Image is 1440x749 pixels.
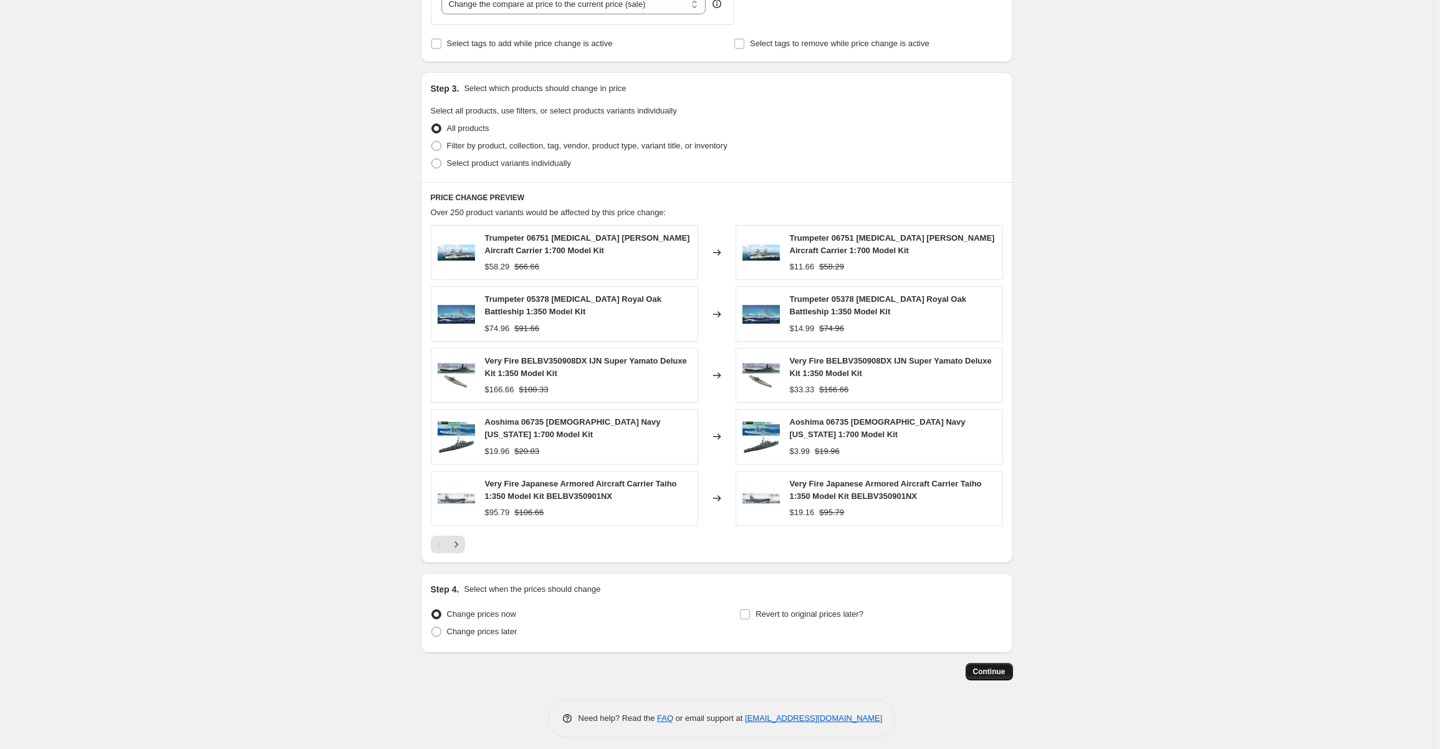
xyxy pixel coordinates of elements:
[790,261,815,273] div: $11.66
[438,234,475,271] img: pktm06751_1_80x.jpg
[657,713,673,723] a: FAQ
[431,536,465,553] nav: Pagination
[742,234,780,271] img: pktm06751_1_80x.jpg
[815,445,840,458] strike: $19.96
[485,233,690,255] span: Trumpeter 06751 [MEDICAL_DATA] [PERSON_NAME] Aircraft Carrier 1:700 Model Kit
[790,417,966,439] span: Aoshima 06735 [DEMOGRAPHIC_DATA] Navy [US_STATE] 1:700 Model Kit
[973,667,1006,677] span: Continue
[485,479,677,501] span: Very Fire Japanese Armored Aircraft Carrier Taiho 1:350 Model Kit BELBV350901NX
[485,384,514,396] div: $166.66
[514,506,544,519] strike: $106.66
[485,445,510,458] div: $19.96
[438,418,475,455] img: expo-06735_1_80x.jpg
[514,322,539,335] strike: $91.66
[790,384,815,396] div: $33.33
[485,261,510,273] div: $58.29
[485,294,661,316] span: Trumpeter 05378 [MEDICAL_DATA] Royal Oak Battleship 1:350 Model Kit
[447,609,516,619] span: Change prices now
[966,663,1013,680] button: Continue
[742,418,780,455] img: expo-06735_1_80x.jpg
[742,480,780,517] img: belbv350901nx_1_80x.jpg
[431,82,459,95] h2: Step 3.
[431,583,459,596] h2: Step 4.
[447,627,517,636] span: Change prices later
[790,294,966,316] span: Trumpeter 05378 [MEDICAL_DATA] Royal Oak Battleship 1:350 Model Kit
[431,193,1003,203] h6: PRICE CHANGE PREVIEW
[819,506,844,519] strike: $95.79
[790,233,995,255] span: Trumpeter 06751 [MEDICAL_DATA] [PERSON_NAME] Aircraft Carrier 1:700 Model Kit
[485,417,661,439] span: Aoshima 06735 [DEMOGRAPHIC_DATA] Navy [US_STATE] 1:700 Model Kit
[673,713,745,723] span: or email support at
[485,322,510,335] div: $74.96
[438,296,475,333] img: pktm05378_1_80x.jpg
[790,322,815,335] div: $14.99
[790,506,815,519] div: $19.16
[485,506,510,519] div: $95.79
[750,39,929,48] span: Select tags to remove while price change is active
[431,208,666,217] span: Over 250 product variants would be affected by this price change:
[519,384,549,396] strike: $188.33
[447,158,571,168] span: Select product variants individually
[514,261,539,273] strike: $66.66
[447,141,727,150] span: Filter by product, collection, tag, vendor, product type, variant title, or inventory
[447,39,613,48] span: Select tags to add while price change is active
[514,445,539,458] strike: $20.83
[464,583,600,596] p: Select when the prices should change
[742,296,780,333] img: pktm05378_1_80x.jpg
[756,609,863,619] span: Revert to original prices later?
[819,261,844,273] strike: $58.29
[438,480,475,517] img: belbv350901nx_1_80x.jpg
[578,713,658,723] span: Need help? Read the
[819,322,844,335] strike: $74.96
[745,713,882,723] a: [EMAIL_ADDRESS][DOMAIN_NAME]
[448,536,465,553] button: Next
[790,445,810,458] div: $3.99
[464,82,626,95] p: Select which products should change in price
[742,357,780,394] img: belbv350908dx_1_80x.jpg
[790,479,982,501] span: Very Fire Japanese Armored Aircraft Carrier Taiho 1:350 Model Kit BELBV350901NX
[485,356,687,378] span: Very Fire BELBV350908DX IJN Super Yamato Deluxe Kit 1:350 Model Kit
[431,106,677,115] span: Select all products, use filters, or select products variants individually
[790,356,992,378] span: Very Fire BELBV350908DX IJN Super Yamato Deluxe Kit 1:350 Model Kit
[438,357,475,394] img: belbv350908dx_1_80x.jpg
[447,123,489,133] span: All products
[819,384,848,396] strike: $166.66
